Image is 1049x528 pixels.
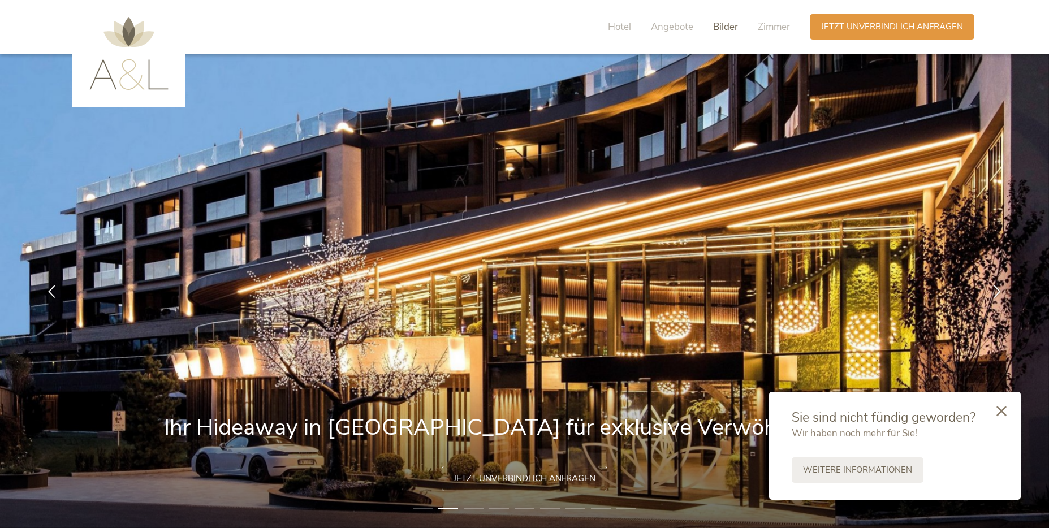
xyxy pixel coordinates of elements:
[792,427,917,440] span: Wir haben noch mehr für Sie!
[792,457,923,483] a: Weitere Informationen
[89,17,169,90] img: AMONTI & LUNARIS Wellnessresort
[454,473,595,484] span: Jetzt unverbindlich anfragen
[758,20,790,33] span: Zimmer
[803,464,912,476] span: Weitere Informationen
[792,409,975,426] span: Sie sind nicht fündig geworden?
[821,21,963,33] span: Jetzt unverbindlich anfragen
[713,20,738,33] span: Bilder
[608,20,631,33] span: Hotel
[651,20,693,33] span: Angebote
